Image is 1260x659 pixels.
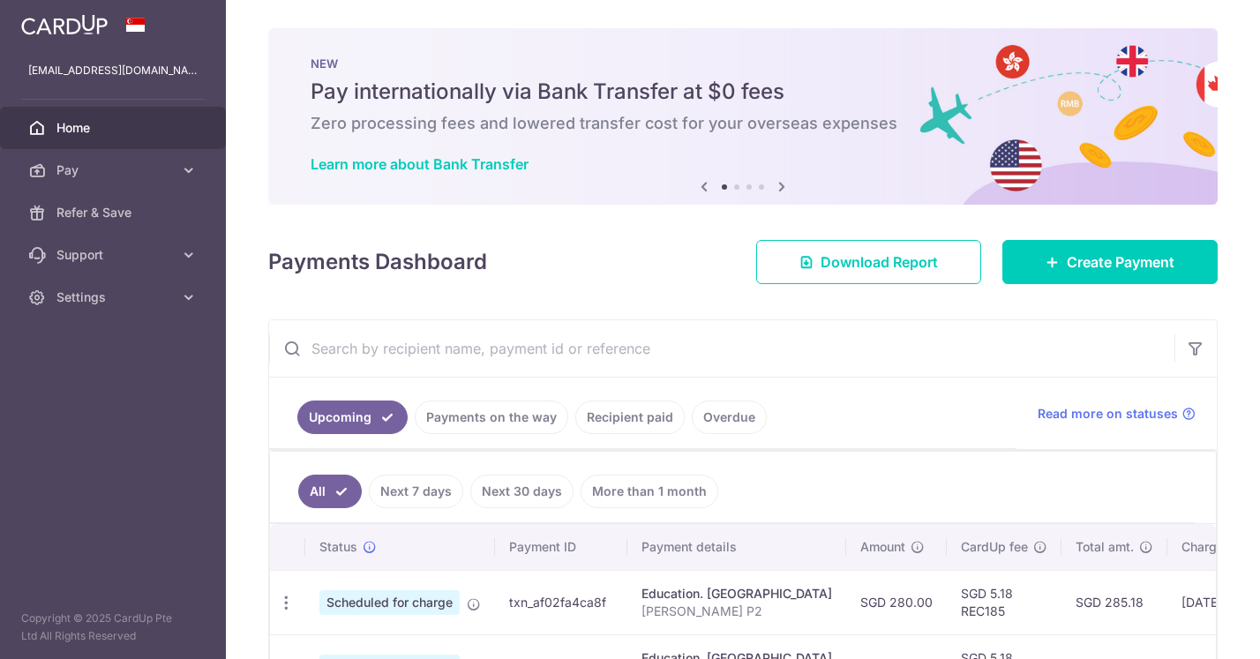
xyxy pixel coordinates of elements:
span: Download Report [821,251,938,273]
a: All [298,475,362,508]
span: Read more on statuses [1038,405,1178,423]
img: Bank transfer banner [268,28,1218,205]
span: Charge date [1181,538,1254,556]
a: Download Report [756,240,981,284]
input: Search by recipient name, payment id or reference [269,320,1174,377]
td: txn_af02fa4ca8f [495,570,627,634]
td: SGD 5.18 REC185 [947,570,1061,634]
span: Settings [56,288,173,306]
a: Recipient paid [575,401,685,434]
span: Support [56,246,173,264]
a: Learn more about Bank Transfer [311,155,529,173]
td: SGD 285.18 [1061,570,1167,634]
span: Scheduled for charge [319,590,460,615]
th: Payment ID [495,524,627,570]
p: [EMAIL_ADDRESS][DOMAIN_NAME] [28,62,198,79]
a: Overdue [692,401,767,434]
span: Amount [860,538,905,556]
a: Payments on the way [415,401,568,434]
div: Education. [GEOGRAPHIC_DATA] [641,585,832,603]
a: Next 7 days [369,475,463,508]
p: [PERSON_NAME] P2 [641,603,832,620]
p: NEW [311,56,1175,71]
span: Home [56,119,173,137]
td: SGD 280.00 [846,570,947,634]
th: Payment details [627,524,846,570]
span: Pay [56,161,173,179]
span: Status [319,538,357,556]
span: Refer & Save [56,204,173,221]
a: Next 30 days [470,475,574,508]
span: Total amt. [1076,538,1134,556]
a: Upcoming [297,401,408,434]
img: CardUp [21,14,108,35]
h5: Pay internationally via Bank Transfer at $0 fees [311,78,1175,106]
span: CardUp fee [961,538,1028,556]
a: Read more on statuses [1038,405,1196,423]
h4: Payments Dashboard [268,246,487,278]
a: More than 1 month [581,475,718,508]
span: Create Payment [1067,251,1174,273]
a: Create Payment [1002,240,1218,284]
h6: Zero processing fees and lowered transfer cost for your overseas expenses [311,113,1175,134]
